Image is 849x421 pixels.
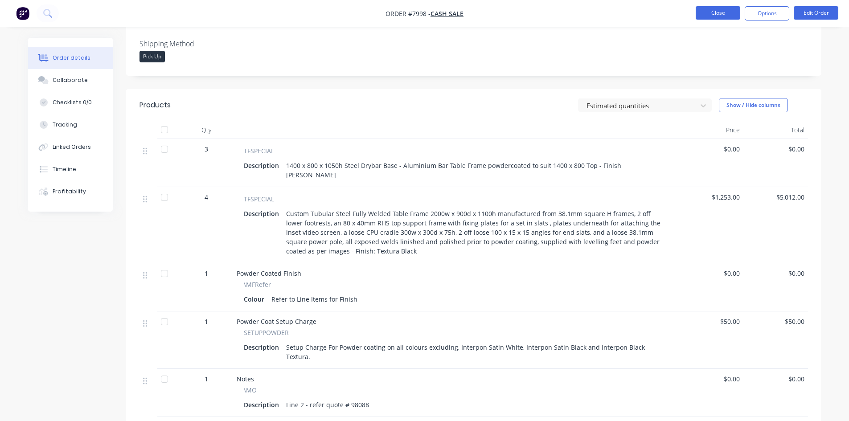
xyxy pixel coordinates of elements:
span: 1 [205,269,208,278]
div: Products [139,100,171,110]
button: Close [696,6,740,20]
button: Show / Hide columns [719,98,788,112]
span: $0.00 [747,374,804,384]
span: Order #7998 - [386,9,431,18]
span: $0.00 [682,269,740,278]
span: $1,253.00 [682,192,740,202]
a: Cash Sale [431,9,463,18]
div: Timeline [53,165,76,173]
button: Collaborate [28,69,113,91]
span: 4 [205,192,208,202]
span: $5,012.00 [747,192,804,202]
div: Price [679,121,743,139]
div: Total [743,121,808,139]
span: Powder Coat Setup Charge [237,317,316,326]
div: Description [244,159,283,172]
div: Collaborate [53,76,88,84]
button: Profitability [28,180,113,203]
span: $0.00 [682,374,740,384]
button: Checklists 0/0 [28,91,113,114]
button: Linked Orders [28,136,113,158]
span: \MFRefer [244,280,271,289]
button: Order details [28,47,113,69]
span: TFSPECIAL [244,194,274,204]
span: Powder Coated Finish [237,269,301,278]
span: TFSPECIAL [244,146,274,155]
span: $50.00 [682,317,740,326]
span: $0.00 [682,144,740,154]
div: Refer to Line Items for Finish [268,293,361,306]
button: Tracking [28,114,113,136]
div: Pick Up [139,51,165,62]
div: Order details [53,54,90,62]
button: Edit Order [794,6,838,20]
span: $0.00 [747,144,804,154]
div: Tracking [53,121,77,129]
div: Description [244,341,283,354]
span: 1 [205,317,208,326]
span: $0.00 [747,269,804,278]
div: Profitability [53,188,86,196]
span: Notes [237,375,254,383]
span: SETUPPOWDER [244,328,289,337]
div: Setup Charge For Powder coating on all colours excluding, Interpon Satin White, Interpon Satin Bl... [283,341,668,363]
span: \MO [244,385,257,395]
div: Linked Orders [53,143,91,151]
span: 1 [205,374,208,384]
div: 1400 x 800 x 1050h Steel Drybar Base - Aluminium Bar Table Frame powdercoated to suit 1400 x 800 ... [283,159,668,181]
img: Factory [16,7,29,20]
button: Options [745,6,789,20]
div: Description [244,207,283,220]
span: $50.00 [747,317,804,326]
div: Qty [180,121,233,139]
div: Custom Tubular Steel Fully Welded Table Frame 2000w x 900d x 1100h manufactured from 38.1mm squar... [283,207,668,258]
label: Shipping Method [139,38,251,49]
div: Colour [244,293,268,306]
div: Line 2 - refer quote # 98088 [283,398,373,411]
div: Checklists 0/0 [53,98,92,106]
button: Timeline [28,158,113,180]
span: 3 [205,144,208,154]
div: Description [244,398,283,411]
